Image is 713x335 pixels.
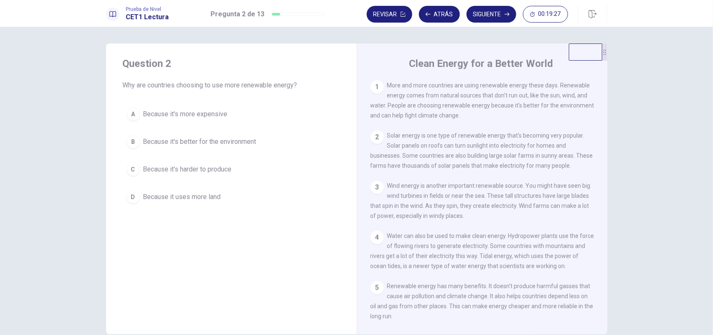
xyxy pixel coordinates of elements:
[123,187,340,207] button: DBecause it uses more land
[370,80,384,94] div: 1
[127,135,140,148] div: B
[123,159,340,180] button: CBecause it's harder to produce
[123,57,340,70] h4: Question 2
[467,6,516,23] button: Siguiente
[370,181,384,194] div: 3
[123,104,340,125] button: ABecause it's more expensive
[143,192,221,202] span: Because it uses more land
[370,82,594,119] span: More and more countries are using renewable energy these days. Renewable energy comes from natura...
[123,80,340,90] span: Why are countries choosing to use more renewable energy?
[409,57,553,70] h4: Clean Energy for a Better World
[370,130,384,144] div: 2
[211,9,265,19] h1: Pregunta 2 de 13
[143,109,228,119] span: Because it's more expensive
[370,233,594,269] span: Water can also be used to make clean energy. Hydropower plants use the force of flowing rivers to...
[367,6,412,23] button: Revisar
[123,131,340,152] button: BBecause it's better for the environment
[126,12,169,22] h1: CET1 Lectura
[370,281,384,294] div: 5
[143,137,256,147] span: Because it's better for the environment
[370,283,594,320] span: Renewable energy has many benefits. It doesn't produce harmful gasses that cause air pollution an...
[419,6,460,23] button: Atrás
[126,6,169,12] span: Prueba de Nivel
[127,190,140,204] div: D
[127,107,140,121] div: A
[370,132,593,169] span: Solar energy is one type of renewable energy that's becoming very popular. Solar panels on roofs ...
[370,231,384,244] div: 4
[538,11,561,18] span: 00:19:27
[370,182,591,219] span: Wind energy is another important renewable source. You might have seen big wind turbines in field...
[127,163,140,176] div: C
[523,6,568,23] button: 00:19:27
[143,164,232,174] span: Because it's harder to produce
